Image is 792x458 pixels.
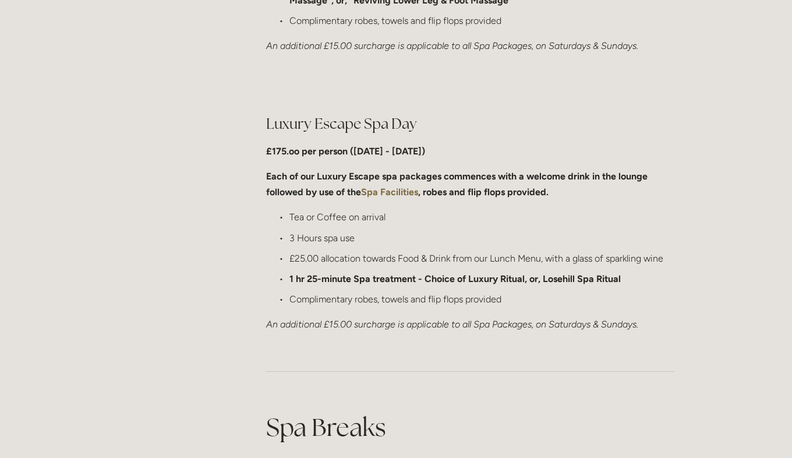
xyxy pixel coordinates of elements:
[266,410,674,445] h1: Spa Breaks
[266,40,638,51] em: An additional £15.00 surcharge is applicable to all Spa Packages, on Saturdays & Sundays.
[266,171,650,198] strong: Each of our Luxury Escape spa packages commences with a welcome drink in the lounge followed by u...
[289,273,621,284] strong: 1 hr 25-minute Spa treatment - Choice of Luxury Ritual, or, Losehill Spa Ritual
[289,230,674,246] p: 3 Hours spa use
[418,186,549,198] strong: , robes and flip flops provided.
[289,291,674,307] p: Complimentary robes, towels and flip flops provided
[289,251,674,266] p: £25.00 allocation towards Food & Drink from our Lunch Menu, with a glass of sparkling wine
[266,146,425,157] strong: £175.oo per person ([DATE] - [DATE])
[289,13,674,29] p: Complimentary robes, towels and flip flops provided
[361,186,418,198] a: Spa Facilities
[289,209,674,225] p: Tea or Coffee on arrival
[266,319,638,330] em: An additional £15.00 surcharge is applicable to all Spa Packages, on Saturdays & Sundays.
[266,114,674,134] h2: Luxury Escape Spa Day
